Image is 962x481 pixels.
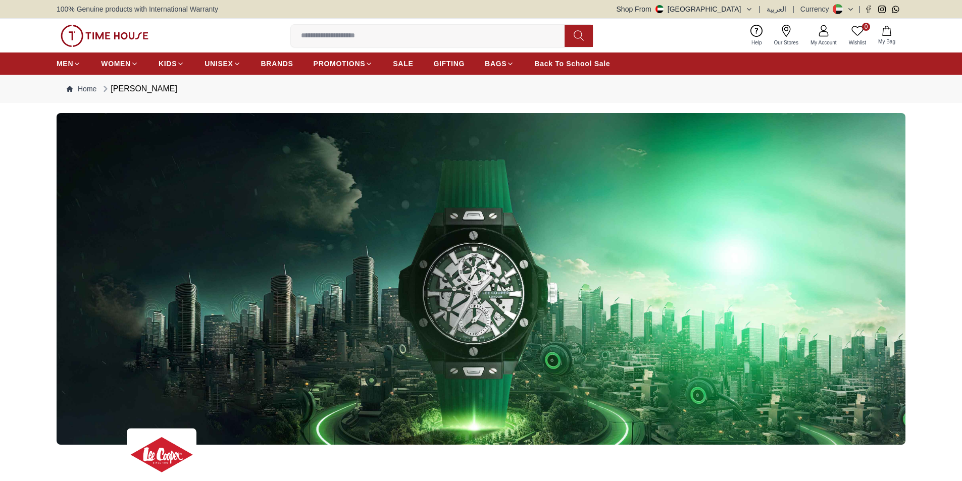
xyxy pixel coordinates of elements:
span: 100% Genuine products with International Warranty [57,4,218,14]
button: العربية [767,4,786,14]
span: My Account [806,39,841,46]
span: Our Stores [770,39,802,46]
span: Help [747,39,766,46]
span: BRANDS [261,59,293,69]
a: 0Wishlist [843,23,872,48]
span: BAGS [485,59,507,69]
a: Instagram [878,6,886,13]
span: | [858,4,860,14]
button: My Bag [872,24,901,47]
span: PROMOTIONS [314,59,366,69]
button: Shop From[GEOGRAPHIC_DATA] [617,4,753,14]
a: MEN [57,55,81,73]
img: ... [61,25,148,47]
span: My Bag [874,38,899,45]
span: | [759,4,761,14]
div: Currency [800,4,833,14]
a: Facebook [865,6,872,13]
span: Back To School Sale [534,59,610,69]
span: MEN [57,59,73,69]
a: Help [745,23,768,48]
span: 0 [862,23,870,31]
div: [PERSON_NAME] [100,83,177,95]
a: PROMOTIONS [314,55,373,73]
a: KIDS [159,55,184,73]
span: GIFTING [433,59,465,69]
img: ... [57,113,905,445]
img: United Arab Emirates [655,5,664,13]
a: Whatsapp [892,6,899,13]
span: | [792,4,794,14]
a: UNISEX [205,55,240,73]
a: Our Stores [768,23,804,48]
span: KIDS [159,59,177,69]
span: SALE [393,59,413,69]
span: WOMEN [101,59,131,69]
a: BAGS [485,55,514,73]
a: SALE [393,55,413,73]
a: GIFTING [433,55,465,73]
nav: Breadcrumb [57,75,905,103]
a: Home [67,84,96,94]
a: BRANDS [261,55,293,73]
span: UNISEX [205,59,233,69]
a: Back To School Sale [534,55,610,73]
span: Wishlist [845,39,870,46]
a: WOMEN [101,55,138,73]
img: ... [127,428,196,481]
